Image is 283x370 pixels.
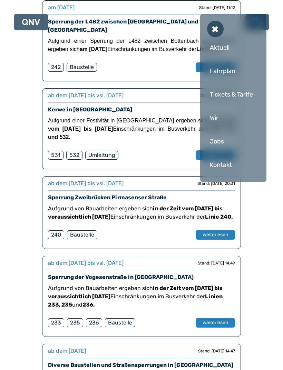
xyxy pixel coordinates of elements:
[48,63,64,72] div: 242
[48,259,124,267] div: ab dem [DATE] bis vsl. [DATE]
[207,108,260,128] a: Wir
[67,230,97,239] div: Baustelle
[48,194,167,201] a: Sperrung Zweibrücken Pirmasenser Straße
[22,19,40,25] img: QNV Logo
[48,91,124,100] div: ab dem [DATE] bis vsl. [DATE]
[196,46,222,52] strong: Linie 242.
[48,151,64,160] div: 531
[48,347,86,355] div: ab dem [DATE]
[207,61,260,81] a: Fahrplan
[48,3,75,12] div: am [DATE]
[48,38,235,52] span: Aufgrund einer Sperrung der L482 zwischen Bottenbach und Winzeln ergeben sich Einschränkungen im ...
[196,230,235,240] button: weiterlesen
[85,151,118,160] div: Umleitung
[48,362,233,368] a: Diverse Baustellen und Straßensperrungen in [GEOGRAPHIC_DATA]
[82,301,95,308] strong: 236.
[207,37,260,58] a: Aktuell
[48,204,235,221] p: Aufgrund von Bauarbeiten ergeben sich Einschränkungen im Busverkehr der
[48,118,235,140] span: Aufgrund einer Festivität in [GEOGRAPHIC_DATA] ergeben sich Einschränkungen im Busverkehr der
[48,274,194,280] a: Sperrung der Vogesenstraße in [GEOGRAPHIC_DATA]
[22,17,40,28] a: QNV Logo
[48,318,64,327] div: 233
[207,84,260,105] a: Tickets & Tarife
[198,348,235,354] div: Stand: [DATE] 14:47
[80,46,108,52] strong: am [DATE]
[62,126,113,132] strong: [DATE] bis [DATE]
[67,63,97,72] div: Baustelle
[48,18,198,33] a: Sperrung der L482 zwischen [GEOGRAPHIC_DATA] und [GEOGRAPHIC_DATA]
[105,318,135,327] div: Baustelle
[196,62,235,72] button: weiterlesen
[207,131,260,152] a: Jobs
[204,17,227,41] div: +
[66,151,82,160] div: 532
[199,5,235,10] div: Stand: [DATE] 11:12
[48,106,132,113] a: Kerwe in [GEOGRAPHIC_DATA]
[207,154,260,175] a: Kontakt
[196,318,235,328] button: weiterlesen
[48,230,64,239] div: 240
[197,181,235,186] div: Stand: [DATE] 20:31
[48,284,235,309] p: Aufgrund von Bauarbeiten ergeben sich Einschränkungen im Busverkehr der und
[67,318,83,327] div: 235
[205,213,233,220] strong: Linie 240.
[196,150,235,160] button: weiterlesen
[86,318,102,327] div: 236
[198,260,235,266] div: Stand: [DATE] 14:49
[48,179,124,188] div: ab dem [DATE] bis vsl. [DATE]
